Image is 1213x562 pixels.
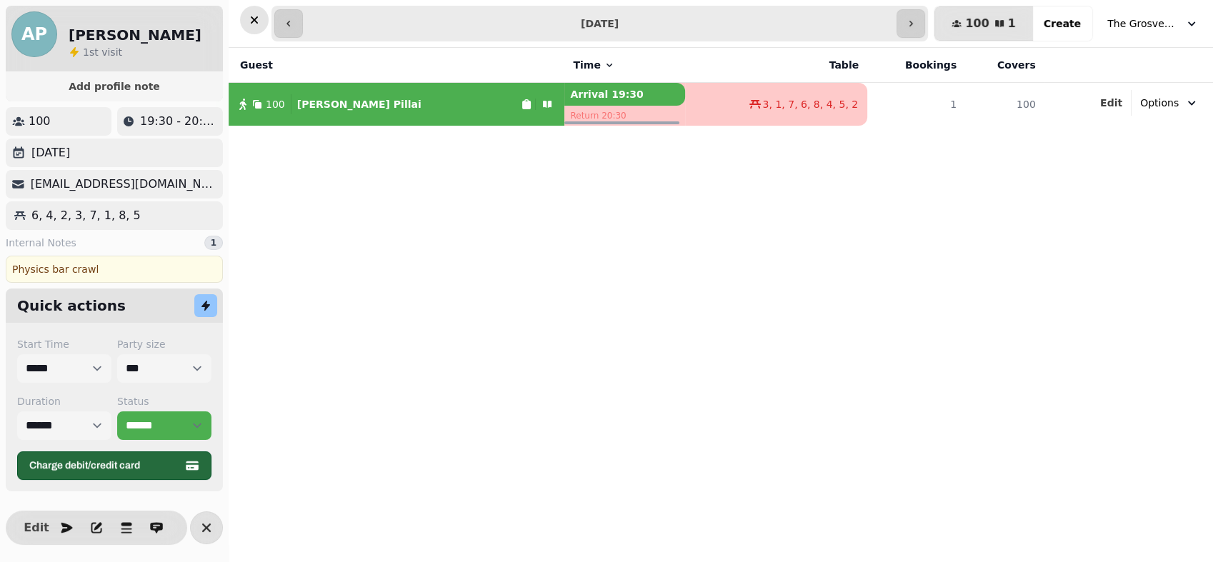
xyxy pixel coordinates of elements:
th: Table [685,48,867,83]
p: [PERSON_NAME] Pillai [297,97,421,111]
button: Create [1032,6,1092,41]
span: Charge debit/credit card [29,461,182,471]
p: Arrival 19:30 [564,83,684,106]
h2: [PERSON_NAME] [69,25,201,45]
label: Start Time [17,337,111,351]
p: visit [83,45,122,59]
span: 3, 1, 7, 6, 8, 4, 5, 2 [762,97,858,111]
button: Charge debit/credit card [17,451,211,480]
th: Guest [229,48,564,83]
button: 1001 [934,6,1033,41]
span: The Grosvenor [1107,16,1179,31]
p: [EMAIL_ADDRESS][DOMAIN_NAME] [31,176,217,193]
td: 100 [965,83,1044,126]
p: [DATE] [31,144,70,161]
span: st [89,46,101,58]
span: Add profile note [23,81,206,91]
label: Duration [17,394,111,408]
span: Edit [1100,98,1122,108]
p: 100 [29,113,51,130]
label: Status [117,394,211,408]
div: Physics bar crawl [6,256,223,283]
span: Options [1140,96,1179,110]
span: 1 [83,46,89,58]
button: The Grosvenor [1099,11,1207,36]
span: Time [573,58,600,72]
span: Edit [28,522,45,533]
label: Party size [117,337,211,351]
button: Add profile note [11,77,217,96]
button: 100[PERSON_NAME] Pillai [229,87,564,121]
th: Covers [965,48,1044,83]
span: 100 [965,18,989,29]
p: 6, 4, 2, 3, 7, 1, 8, 5 [31,207,141,224]
span: 100 [266,97,285,111]
td: 1 [867,83,965,126]
p: 19:30 - 20:30 [140,113,217,130]
span: AP [21,26,47,43]
span: 1 [1008,18,1016,29]
p: Return 20:30 [564,106,684,126]
h2: Quick actions [17,296,126,316]
span: Create [1044,19,1081,29]
button: Options [1132,90,1207,116]
button: Edit [22,513,51,542]
th: Bookings [867,48,965,83]
button: Edit [1100,96,1122,110]
div: 1 [204,236,223,250]
button: Time [573,58,614,72]
span: Internal Notes [6,236,76,250]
